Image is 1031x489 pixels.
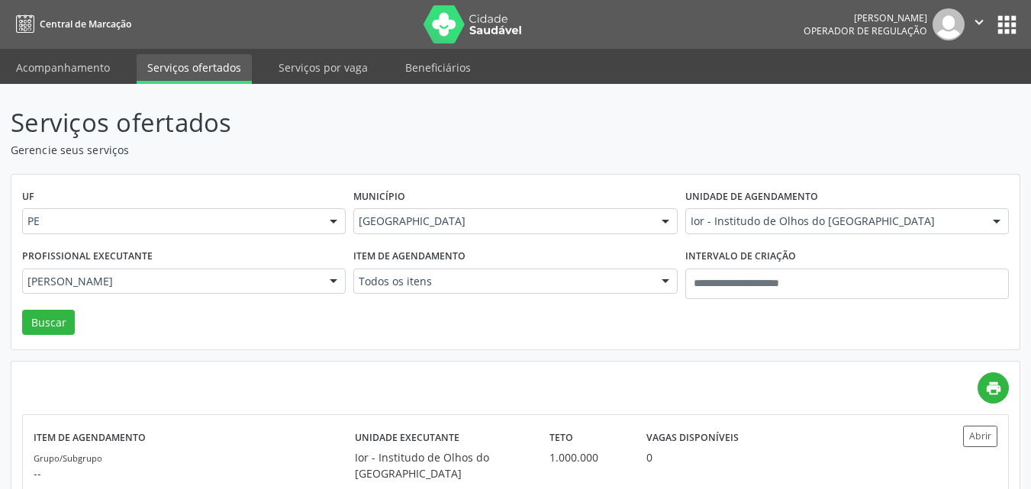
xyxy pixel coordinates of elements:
a: Beneficiários [395,54,482,81]
span: PE [27,214,314,229]
i: print [985,380,1002,397]
small: Grupo/Subgrupo [34,452,102,464]
label: Município [353,185,405,209]
label: Unidade de agendamento [685,185,818,209]
a: Serviços ofertados [137,54,252,84]
div: [PERSON_NAME] [804,11,927,24]
button: Buscar [22,310,75,336]
div: 0 [646,449,652,465]
a: Serviços por vaga [268,54,379,81]
p: -- [34,465,355,481]
button:  [965,8,994,40]
label: Intervalo de criação [685,245,796,269]
span: [PERSON_NAME] [27,274,314,289]
a: Acompanhamento [5,54,121,81]
span: Todos os itens [359,274,646,289]
label: Item de agendamento [34,426,146,449]
a: print [978,372,1009,404]
span: [GEOGRAPHIC_DATA] [359,214,646,229]
label: Item de agendamento [353,245,466,269]
button: apps [994,11,1020,38]
span: Operador de regulação [804,24,927,37]
label: Unidade executante [355,426,459,449]
div: 1.000.000 [549,449,625,465]
label: Teto [549,426,573,449]
i:  [971,14,988,31]
label: Profissional executante [22,245,153,269]
span: Ior - Institudo de Olhos do [GEOGRAPHIC_DATA] [691,214,978,229]
img: img [933,8,965,40]
p: Serviços ofertados [11,104,717,142]
div: Ior - Institudo de Olhos do [GEOGRAPHIC_DATA] [355,449,528,481]
a: Central de Marcação [11,11,131,37]
p: Gerencie seus serviços [11,142,717,158]
label: UF [22,185,34,209]
span: Central de Marcação [40,18,131,31]
button: Abrir [963,426,997,446]
label: Vagas disponíveis [646,426,739,449]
